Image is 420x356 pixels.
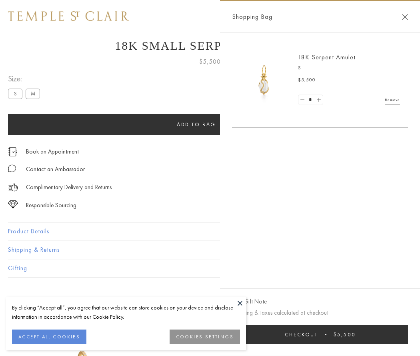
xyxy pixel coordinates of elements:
button: Gifting [8,259,412,277]
a: Set quantity to 2 [314,95,322,105]
p: S [298,64,400,72]
p: Complimentary Delivery and Returns [26,182,112,192]
h1: 18K Small Serpent Amulet [8,39,412,53]
button: Product Details [8,222,412,241]
span: $5,500 [298,76,316,84]
button: Checkout $5,500 [232,325,408,344]
a: Set quantity to 0 [298,95,306,105]
img: MessageIcon-01_2.svg [8,164,16,172]
label: M [26,89,40,99]
span: $5,500 [334,331,356,338]
img: icon_sourcing.svg [8,200,18,208]
span: $5,500 [199,57,221,67]
a: Remove [385,95,400,104]
span: Size: [8,72,43,85]
p: Shipping & taxes calculated at checkout [232,308,408,318]
a: 18K Serpent Amulet [298,53,356,61]
img: Temple St. Clair [8,11,129,21]
span: Add to bag [177,121,216,128]
button: Close Shopping Bag [402,14,408,20]
button: Add to bag [8,114,385,135]
button: COOKIES SETTINGS [170,330,240,344]
a: Book an Appointment [26,147,79,156]
span: Checkout [285,331,318,338]
img: icon_delivery.svg [8,182,18,192]
button: Shipping & Returns [8,241,412,259]
button: ACCEPT ALL COOKIES [12,330,86,344]
div: Contact an Ambassador [26,164,85,174]
img: P51836-E11SERPPV [240,56,288,104]
div: Responsible Sourcing [26,200,76,210]
img: icon_appointment.svg [8,147,18,156]
button: Add Gift Note [232,297,267,307]
span: Shopping Bag [232,12,272,22]
div: By clicking “Accept all”, you agree that our website can store cookies on your device and disclos... [12,303,240,322]
label: S [8,89,22,99]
